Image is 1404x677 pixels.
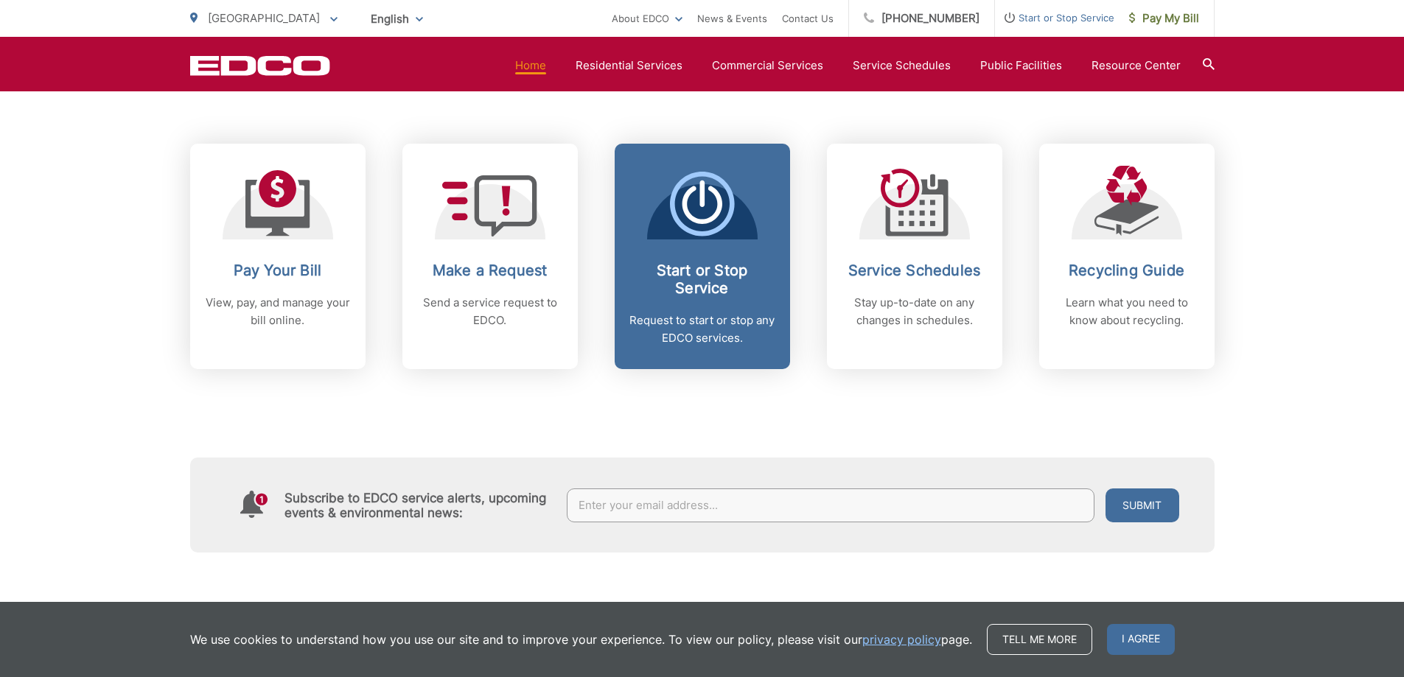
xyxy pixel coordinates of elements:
input: Enter your email address... [567,488,1094,522]
a: Contact Us [782,10,834,27]
a: Residential Services [576,57,682,74]
p: View, pay, and manage your bill online. [205,294,351,329]
a: Commercial Services [712,57,823,74]
span: English [360,6,434,32]
h2: Start or Stop Service [629,262,775,297]
a: Recycling Guide Learn what you need to know about recycling. [1039,144,1215,369]
a: About EDCO [612,10,682,27]
p: Stay up-to-date on any changes in schedules. [842,294,988,329]
a: Service Schedules Stay up-to-date on any changes in schedules. [827,144,1002,369]
button: Submit [1106,488,1179,522]
span: Pay My Bill [1129,10,1199,27]
h2: Make a Request [417,262,563,279]
a: Service Schedules [853,57,951,74]
a: privacy policy [862,631,941,648]
a: Make a Request Send a service request to EDCO. [402,144,578,369]
h2: Recycling Guide [1054,262,1200,279]
p: We use cookies to understand how you use our site and to improve your experience. To view our pol... [190,631,972,648]
h4: Subscribe to EDCO service alerts, upcoming events & environmental news: [284,491,553,520]
a: Public Facilities [980,57,1062,74]
span: I agree [1107,624,1175,655]
a: News & Events [697,10,767,27]
a: Home [515,57,546,74]
h2: Pay Your Bill [205,262,351,279]
a: Resource Center [1092,57,1181,74]
p: Request to start or stop any EDCO services. [629,312,775,347]
a: Pay Your Bill View, pay, and manage your bill online. [190,144,366,369]
span: [GEOGRAPHIC_DATA] [208,11,320,25]
p: Learn what you need to know about recycling. [1054,294,1200,329]
a: EDCD logo. Return to the homepage. [190,55,330,76]
a: Tell me more [987,624,1092,655]
h2: Service Schedules [842,262,988,279]
p: Send a service request to EDCO. [417,294,563,329]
